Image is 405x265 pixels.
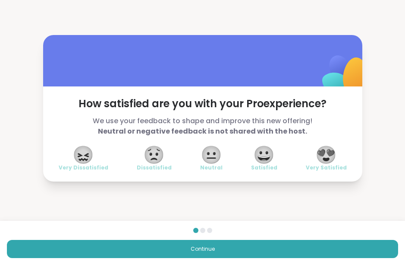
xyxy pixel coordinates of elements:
[191,245,215,253] span: Continue
[59,97,347,111] span: How satisfied are you with your Pro experience?
[59,164,108,171] span: Very Dissatisfied
[302,33,388,119] img: ShareWell Logomark
[201,147,222,163] span: 😐
[315,147,337,163] span: 😍
[200,164,223,171] span: Neutral
[251,164,277,171] span: Satisfied
[137,164,172,171] span: Dissatisfied
[7,240,398,258] button: Continue
[253,147,275,163] span: 😀
[98,126,307,136] b: Neutral or negative feedback is not shared with the host.
[306,164,347,171] span: Very Satisfied
[59,116,347,137] span: We use your feedback to shape and improve this new offering!
[143,147,165,163] span: 😟
[72,147,94,163] span: 😖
